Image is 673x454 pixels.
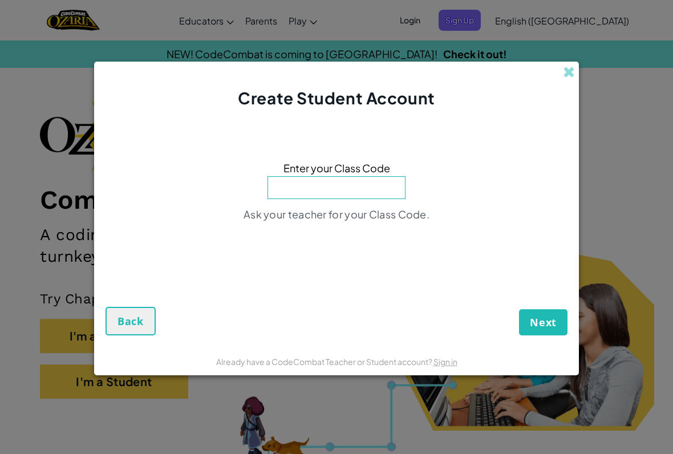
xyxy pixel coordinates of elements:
[238,88,435,108] span: Create Student Account
[283,160,390,176] span: Enter your Class Code
[216,356,433,367] span: Already have a CodeCombat Teacher or Student account?
[433,356,457,367] a: Sign in
[106,307,156,335] button: Back
[117,314,144,328] span: Back
[519,309,567,335] button: Next
[530,315,557,329] span: Next
[244,208,429,221] span: Ask your teacher for your Class Code.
